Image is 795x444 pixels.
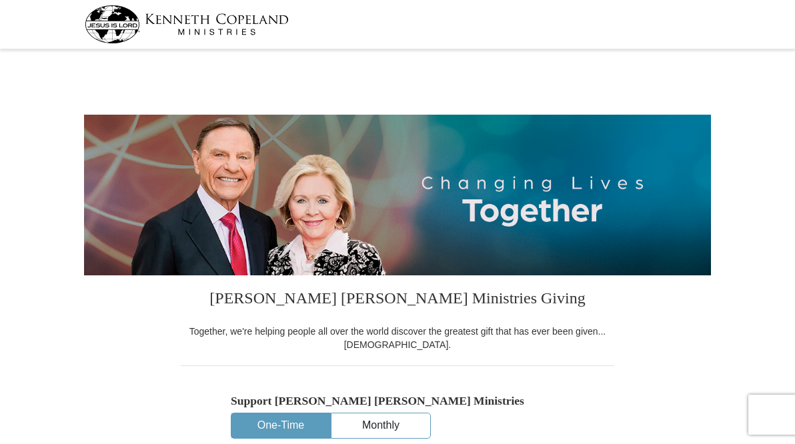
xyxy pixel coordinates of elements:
[231,413,330,438] button: One-Time
[181,325,614,351] div: Together, we're helping people all over the world discover the greatest gift that has ever been g...
[231,394,564,408] h5: Support [PERSON_NAME] [PERSON_NAME] Ministries
[85,5,289,43] img: kcm-header-logo.svg
[331,413,430,438] button: Monthly
[181,275,614,325] h3: [PERSON_NAME] [PERSON_NAME] Ministries Giving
